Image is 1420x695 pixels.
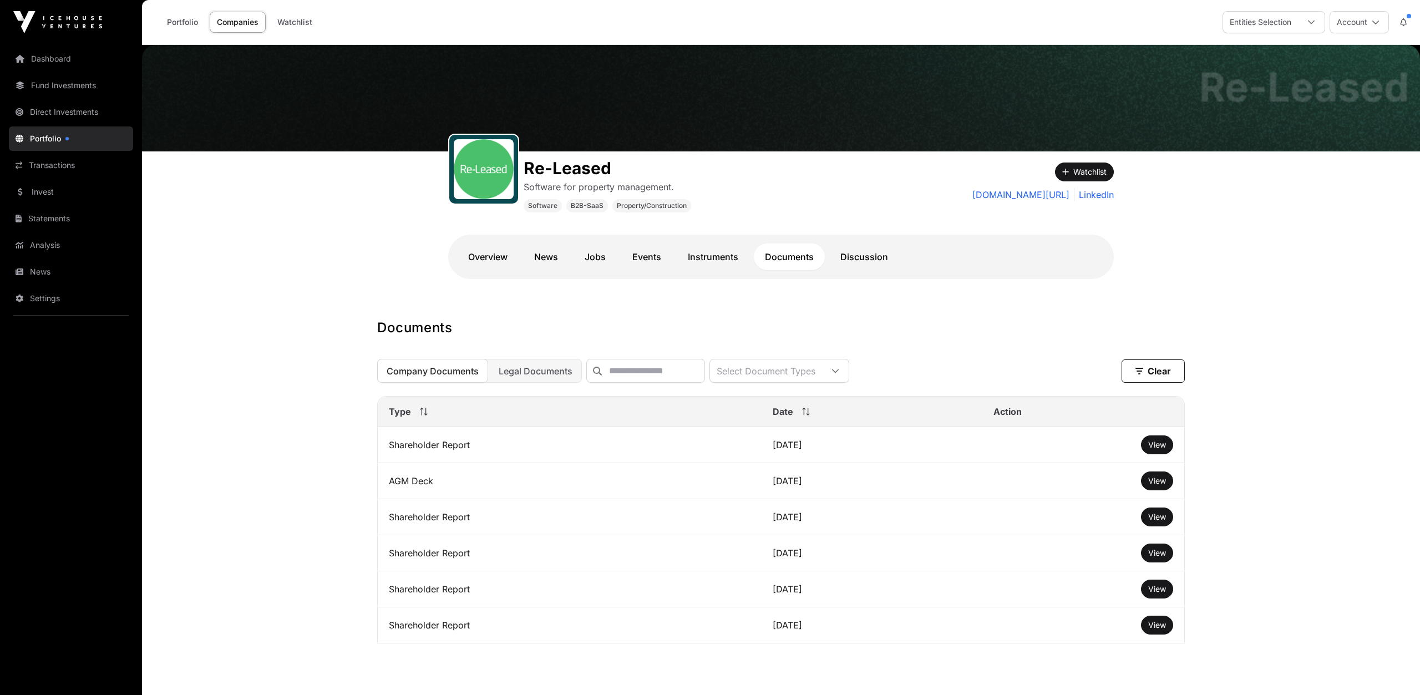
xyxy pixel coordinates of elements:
[1148,547,1166,559] a: View
[9,206,133,231] a: Statements
[1223,12,1298,33] div: Entities Selection
[762,571,982,607] td: [DATE]
[457,243,1105,270] nav: Tabs
[378,499,762,535] td: Shareholder Report
[378,607,762,643] td: Shareholder Report
[9,153,133,177] a: Transactions
[762,607,982,643] td: [DATE]
[1148,584,1166,593] span: View
[378,463,762,499] td: AGM Deck
[9,100,133,124] a: Direct Investments
[13,11,102,33] img: Icehouse Ventures Logo
[1141,471,1173,490] button: View
[523,243,569,270] a: News
[524,180,691,194] p: Software for property management.
[1148,476,1166,485] span: View
[1148,620,1166,630] span: View
[142,45,1420,151] img: Re-Leased
[1330,11,1389,33] button: Account
[1141,580,1173,598] button: View
[9,47,133,71] a: Dashboard
[1148,584,1166,595] a: View
[1055,163,1114,181] button: Watchlist
[621,243,672,270] a: Events
[1148,512,1166,521] span: View
[1148,548,1166,557] span: View
[1122,359,1185,383] button: Clear
[378,427,762,463] td: Shareholder Report
[528,201,557,210] span: Software
[377,359,488,383] button: Company Documents
[454,139,514,199] img: download.png
[1141,508,1173,526] button: View
[377,319,1185,337] h1: Documents
[762,499,982,535] td: [DATE]
[574,243,617,270] a: Jobs
[617,201,687,210] span: Property/Construction
[499,366,572,377] span: Legal Documents
[1148,475,1166,486] a: View
[9,180,133,204] a: Invest
[762,427,982,463] td: [DATE]
[710,359,822,382] div: Select Document Types
[1074,188,1114,201] a: LinkedIn
[993,405,1022,418] span: Action
[524,158,691,178] h1: Re-Leased
[972,188,1069,201] a: [DOMAIN_NAME][URL]
[1148,440,1166,449] span: View
[160,12,205,33] a: Portfolio
[378,535,762,571] td: Shareholder Report
[1199,67,1409,107] h1: Re-Leased
[829,243,899,270] a: Discussion
[389,405,411,418] span: Type
[1141,435,1173,454] button: View
[9,286,133,311] a: Settings
[1141,544,1173,562] button: View
[754,243,825,270] a: Documents
[9,233,133,257] a: Analysis
[457,243,519,270] a: Overview
[9,126,133,151] a: Portfolio
[210,12,266,33] a: Companies
[9,73,133,98] a: Fund Investments
[677,243,749,270] a: Instruments
[489,359,582,383] button: Legal Documents
[378,571,762,607] td: Shareholder Report
[762,463,982,499] td: [DATE]
[1148,439,1166,450] a: View
[1148,620,1166,631] a: View
[762,535,982,571] td: [DATE]
[571,201,603,210] span: B2B-SaaS
[1148,511,1166,522] a: View
[773,405,793,418] span: Date
[387,366,479,377] span: Company Documents
[1141,616,1173,635] button: View
[9,260,133,284] a: News
[270,12,319,33] a: Watchlist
